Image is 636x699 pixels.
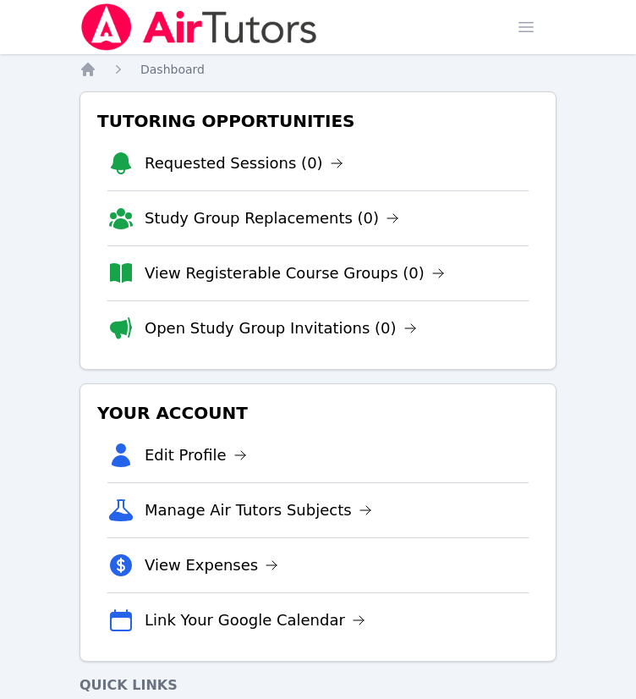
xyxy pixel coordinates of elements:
a: Manage Air Tutors Subjects [145,498,372,522]
a: Edit Profile [145,443,247,467]
a: Study Group Replacements (0) [145,206,399,230]
a: Link Your Google Calendar [145,608,365,632]
img: Air Tutors [79,3,319,51]
nav: Breadcrumb [79,61,556,78]
a: View Expenses [145,553,278,577]
h3: Your Account [94,398,542,428]
a: Dashboard [140,61,205,78]
span: Dashboard [140,63,205,76]
a: View Registerable Course Groups (0) [145,261,445,285]
h3: Tutoring Opportunities [94,106,542,136]
h4: Quick Links [79,675,556,696]
a: Requested Sessions (0) [145,151,343,175]
a: Open Study Group Invitations (0) [145,316,417,340]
